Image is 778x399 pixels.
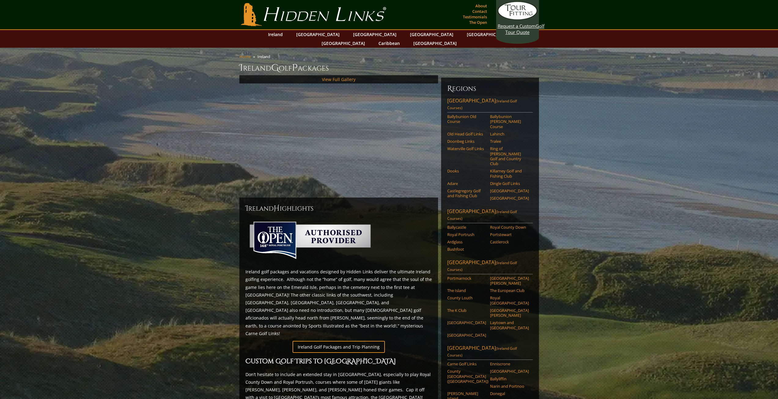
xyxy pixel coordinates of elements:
a: Donegal [490,391,529,396]
a: View Full Gallery [322,76,356,82]
a: Adare [447,181,486,186]
span: P [292,62,298,74]
span: (Ireland Golf Courses) [447,209,517,221]
a: [GEOGRAPHIC_DATA] [490,196,529,201]
a: Portmarnock [447,276,486,281]
a: Ireland [265,30,286,39]
a: [GEOGRAPHIC_DATA] [319,39,368,48]
li: Ireland [257,54,273,59]
a: Carne Golf Links [447,361,486,366]
a: Royal [GEOGRAPHIC_DATA] [490,295,529,305]
a: Portstewart [490,232,529,237]
a: Old Head Golf Links [447,131,486,136]
a: The European Club [490,288,529,293]
a: [GEOGRAPHIC_DATA] [407,30,456,39]
a: County [GEOGRAPHIC_DATA] ([GEOGRAPHIC_DATA]) [447,369,486,384]
a: Dooks [447,168,486,173]
a: [GEOGRAPHIC_DATA] [490,369,529,374]
a: Ring of [PERSON_NAME] Golf and Country Club [490,146,529,166]
a: Waterville Golf Links [447,146,486,151]
a: Home [239,54,251,59]
a: [GEOGRAPHIC_DATA] [490,188,529,193]
a: Dingle Golf Links [490,181,529,186]
a: [GEOGRAPHIC_DATA][PERSON_NAME] [490,276,529,286]
a: Castlegregory Golf and Fishing Club [447,188,486,198]
a: [GEOGRAPHIC_DATA] [464,30,513,39]
a: [GEOGRAPHIC_DATA](Ireland Golf Courses) [447,259,533,274]
a: Ballybunion Old Course [447,114,486,124]
a: Killarney Golf and Fishing Club [490,168,529,179]
span: Request a Custom [498,23,536,29]
a: [GEOGRAPHIC_DATA](Ireland Golf Courses) [447,97,533,113]
span: (Ireland Golf Courses) [447,260,517,272]
a: Narin and Portnoo [490,384,529,389]
a: The Island [447,288,486,293]
span: (Ireland Golf Courses) [447,98,517,110]
a: Contact [471,7,489,16]
p: Ireland golf packages and vacations designed by Hidden Links deliver the ultimate Ireland golfing... [245,268,432,337]
h2: Custom Golf Trips to [GEOGRAPHIC_DATA] [245,357,432,367]
a: [GEOGRAPHIC_DATA] [410,39,460,48]
a: [GEOGRAPHIC_DATA](Ireland Golf Courses) [447,345,533,360]
a: Laytown and [GEOGRAPHIC_DATA] [490,320,529,330]
a: [GEOGRAPHIC_DATA][PERSON_NAME] [490,308,529,318]
a: Ardglass [447,239,486,244]
a: The Open [468,18,489,27]
span: G [271,62,279,74]
h1: Ireland olf ackages [239,62,539,74]
a: Bushfoot [447,247,486,252]
a: Caribbean [375,39,403,48]
a: Castlerock [490,239,529,244]
span: H [274,204,280,213]
a: Ballycastle [447,225,486,230]
a: [GEOGRAPHIC_DATA] [350,30,400,39]
a: Tralee [490,139,529,144]
a: Testimonials [461,13,489,21]
a: Ireland Golf Packages and Trip Planning [293,341,385,353]
a: Royal Portrush [447,232,486,237]
h6: Regions [447,84,533,94]
a: County Louth [447,295,486,300]
span: (Ireland Golf Courses) [447,346,517,358]
a: Request a CustomGolf Tour Quote [498,2,537,35]
a: [GEOGRAPHIC_DATA] [293,30,343,39]
a: [GEOGRAPHIC_DATA] [447,333,486,338]
a: Ballybunion [PERSON_NAME] Course [490,114,529,129]
a: [GEOGRAPHIC_DATA] [447,320,486,325]
a: About [474,2,489,10]
a: Enniscrone [490,361,529,366]
a: The K Club [447,308,486,313]
a: Ballyliffin [490,376,529,381]
a: [GEOGRAPHIC_DATA](Ireland Golf Courses) [447,208,533,223]
h2: Ireland ighlights [245,204,432,213]
a: Royal County Down [490,225,529,230]
a: Doonbeg Links [447,139,486,144]
a: Lahinch [490,131,529,136]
